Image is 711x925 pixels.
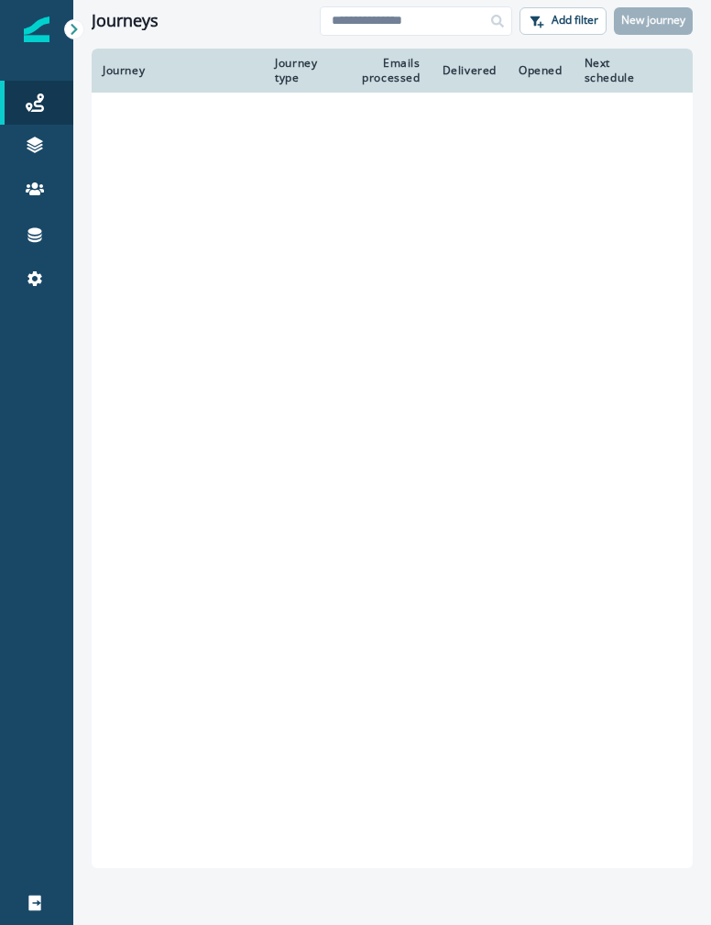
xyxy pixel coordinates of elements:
img: Inflection [24,17,49,42]
div: Delivered [443,63,497,78]
div: Journey type [275,56,331,85]
button: Add filter [520,7,607,35]
div: Emails processed [353,56,420,85]
div: Next schedule [585,56,656,85]
p: Add filter [552,14,598,27]
p: New journey [621,14,685,27]
div: Journey [103,63,253,78]
div: Opened [519,63,563,78]
button: New journey [614,7,693,35]
h1: Journeys [92,11,159,31]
